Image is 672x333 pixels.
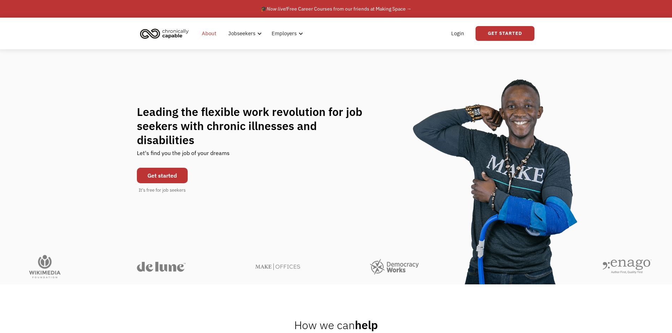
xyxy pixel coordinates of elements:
[137,105,376,147] h1: Leading the flexible work revolution for job seekers with chronic illnesses and disabilities
[272,29,297,38] div: Employers
[198,22,220,45] a: About
[138,26,191,41] img: Chronically Capable logo
[267,6,287,12] em: Now live!
[228,29,255,38] div: Jobseekers
[294,318,378,332] h2: help
[138,26,194,41] a: home
[447,22,468,45] a: Login
[267,22,305,45] div: Employers
[137,168,188,183] a: Get started
[139,187,186,194] div: It's free for job seekers
[261,5,412,13] div: 🎓 Free Career Courses from our friends at Making Space →
[294,317,355,332] span: How we can
[224,22,264,45] div: Jobseekers
[476,26,534,41] a: Get Started
[137,147,230,164] div: Let's find you the job of your dreams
